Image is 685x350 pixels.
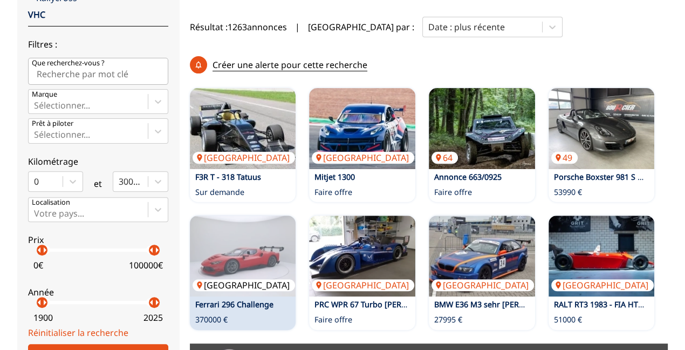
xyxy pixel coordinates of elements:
span: | [295,21,300,33]
input: Que recherchez-vous ? [28,58,168,85]
p: [GEOGRAPHIC_DATA] [193,279,295,291]
a: Mitjet 1300[GEOGRAPHIC_DATA] [309,88,415,169]
a: Mitjet 1300 [314,172,355,182]
p: [GEOGRAPHIC_DATA] [551,279,654,291]
a: Porsche Boxster 981 S PDK49 [549,88,655,169]
p: 53990 € [554,187,582,198]
p: [GEOGRAPHIC_DATA] [431,279,534,291]
img: Porsche Boxster 981 S PDK [549,88,655,169]
a: Ferrari 296 Challenge [195,299,273,309]
p: Que recherchez-vous ? [32,58,105,68]
p: 64 [431,152,458,164]
a: Annonce 663/0925 [434,172,502,182]
p: [GEOGRAPHIC_DATA] par : [308,21,414,33]
p: Sur demande [195,187,244,198]
p: 49 [551,152,578,164]
p: arrow_left [145,244,158,257]
p: [GEOGRAPHIC_DATA] [312,152,414,164]
img: BMW E36 M3 sehr schnell und erfolgreich [429,216,535,297]
input: MarqueSélectionner... [34,100,36,110]
input: 0 [34,177,36,186]
p: Faire offre [314,314,352,325]
a: VHC [28,9,45,21]
p: Prêt à piloter [32,119,73,129]
p: 27995 € [434,314,462,325]
p: 2025 [143,312,163,324]
p: 0 € [33,259,43,271]
p: Marque [32,90,57,99]
p: Créer une alerte pour cette recherche [213,59,367,71]
span: Résultat : 1263 annonces [190,21,287,33]
a: PRC WPR 67 Turbo [PERSON_NAME] 520PS Carbon Monocoque 2023 [314,299,565,309]
a: BMW E36 M3 sehr schnell und erfolgreich[GEOGRAPHIC_DATA] [429,216,535,297]
p: 1900 [33,312,53,324]
p: arrow_right [150,244,163,257]
p: arrow_right [150,296,163,309]
p: Localisation [32,198,70,207]
p: arrow_right [38,244,51,257]
p: [GEOGRAPHIC_DATA] [312,279,414,291]
p: arrow_left [145,296,158,309]
a: Réinitialiser la recherche [28,327,128,339]
input: Votre pays... [34,208,36,218]
img: Ferrari 296 Challenge [190,216,296,297]
a: F3R T - 318 Tatuus[GEOGRAPHIC_DATA] [190,88,296,169]
img: RALT RT3 1983 - FIA HTP - FULLY REVISED [549,216,655,297]
p: arrow_left [33,244,46,257]
a: Porsche Boxster 981 S PDK [554,172,653,182]
img: Annonce 663/0925 [429,88,535,169]
a: Ferrari 296 Challenge[GEOGRAPHIC_DATA] [190,216,296,297]
a: PRC WPR 67 Turbo Lehmann 520PS Carbon Monocoque 2023[GEOGRAPHIC_DATA] [309,216,415,297]
p: arrow_left [33,296,46,309]
p: Kilométrage [28,156,168,167]
a: Annonce 663/092564 [429,88,535,169]
p: 51000 € [554,314,582,325]
img: F3R T - 318 Tatuus [190,88,296,169]
input: 300000 [119,177,121,186]
p: [GEOGRAPHIC_DATA] [193,152,295,164]
p: et [94,178,102,190]
p: Filtres : [28,38,168,50]
a: RALT RT3 1983 - FIA HTP - FULLY REVISED[GEOGRAPHIC_DATA] [549,216,655,297]
a: F3R T - 318 Tatuus [195,172,261,182]
p: 370000 € [195,314,228,325]
p: Faire offre [314,187,352,198]
p: 100000 € [129,259,163,271]
input: Prêt à piloterSélectionner... [34,130,36,139]
a: BMW E36 M3 sehr [PERSON_NAME] und erfolgreich [434,299,622,309]
img: PRC WPR 67 Turbo Lehmann 520PS Carbon Monocoque 2023 [309,216,415,297]
img: Mitjet 1300 [309,88,415,169]
p: Faire offre [434,187,472,198]
p: arrow_right [38,296,51,309]
p: Année [28,286,168,298]
p: Prix [28,234,168,246]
